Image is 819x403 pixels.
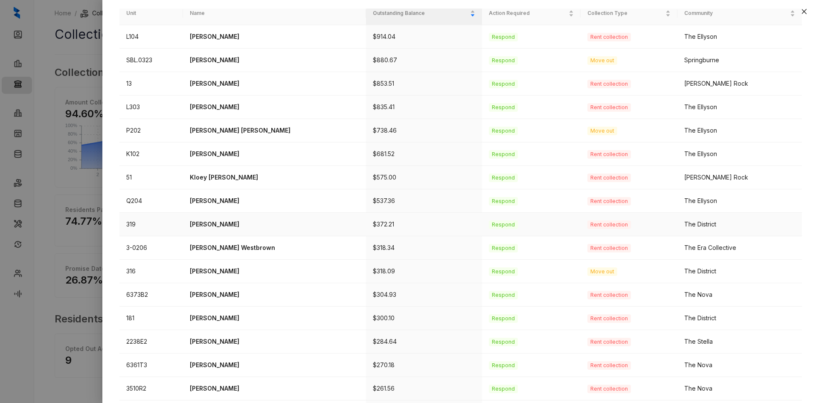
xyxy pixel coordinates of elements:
[489,385,518,393] span: Respond
[684,360,795,370] div: The Nova
[684,102,795,112] div: The Ellyson
[373,9,468,17] span: Outstanding Balance
[489,150,518,159] span: Respond
[684,243,795,252] div: The Era Collective
[119,330,183,354] td: 2238E2
[190,220,359,229] p: [PERSON_NAME]
[587,150,631,159] span: Rent collection
[489,127,518,135] span: Respond
[373,290,475,299] p: $304.93
[373,149,475,159] p: $681.52
[373,55,475,65] p: $880.67
[119,354,183,377] td: 6361T3
[373,79,475,88] p: $853.51
[119,377,183,400] td: 3510R2
[190,32,359,41] p: [PERSON_NAME]
[489,56,518,65] span: Respond
[190,196,359,206] p: [PERSON_NAME]
[190,360,359,370] p: [PERSON_NAME]
[190,313,359,323] p: [PERSON_NAME]
[190,102,359,112] p: [PERSON_NAME]
[183,2,366,25] th: Name
[587,33,631,41] span: Rent collection
[587,103,631,112] span: Rent collection
[119,307,183,330] td: 181
[684,384,795,393] div: The Nova
[587,56,617,65] span: Move out
[119,189,183,213] td: Q204
[587,385,631,393] span: Rent collection
[489,314,518,323] span: Respond
[119,96,183,119] td: L303
[190,79,359,88] p: [PERSON_NAME]
[482,2,581,25] th: Action Required
[190,384,359,393] p: [PERSON_NAME]
[489,291,518,299] span: Respond
[190,290,359,299] p: [PERSON_NAME]
[119,2,183,25] th: Unit
[587,244,631,252] span: Rent collection
[489,9,567,17] span: Action Required
[489,80,518,88] span: Respond
[489,338,518,346] span: Respond
[190,337,359,346] p: [PERSON_NAME]
[489,361,518,370] span: Respond
[587,314,631,323] span: Rent collection
[489,267,518,276] span: Respond
[119,142,183,166] td: K102
[587,197,631,206] span: Rent collection
[373,267,475,276] p: $318.09
[373,337,475,346] p: $284.64
[373,32,475,41] p: $914.04
[119,166,183,189] td: 51
[489,244,518,252] span: Respond
[190,267,359,276] p: [PERSON_NAME]
[587,9,664,17] span: Collection Type
[119,236,183,260] td: 3-0206
[373,220,475,229] p: $372.21
[684,220,795,229] div: The District
[587,174,631,182] span: Rent collection
[684,149,795,159] div: The Ellyson
[684,32,795,41] div: The Ellyson
[119,283,183,307] td: 6373B2
[190,55,359,65] p: [PERSON_NAME]
[684,267,795,276] div: The District
[373,384,475,393] p: $261.56
[587,338,631,346] span: Rent collection
[684,313,795,323] div: The District
[489,197,518,206] span: Respond
[190,173,359,182] p: Kloey [PERSON_NAME]
[373,360,475,370] p: $270.18
[119,119,183,142] td: P202
[581,2,677,25] th: Collection Type
[684,9,788,17] span: Community
[190,243,359,252] p: [PERSON_NAME] Westbrown
[119,213,183,236] td: 319
[489,174,518,182] span: Respond
[373,243,475,252] p: $318.34
[684,55,795,65] div: Springburne
[489,220,518,229] span: Respond
[373,196,475,206] p: $537.36
[587,291,631,299] span: Rent collection
[373,126,475,135] p: $738.46
[677,2,802,25] th: Community
[119,72,183,96] td: 13
[587,267,617,276] span: Move out
[684,290,795,299] div: The Nova
[684,79,795,88] div: [PERSON_NAME] Rock
[190,126,359,135] p: [PERSON_NAME] [PERSON_NAME]
[119,260,183,283] td: 316
[684,337,795,346] div: The Stella
[684,196,795,206] div: The Ellyson
[190,149,359,159] p: [PERSON_NAME]
[587,80,631,88] span: Rent collection
[587,361,631,370] span: Rent collection
[799,6,809,17] button: Close
[684,173,795,182] div: [PERSON_NAME] Rock
[489,103,518,112] span: Respond
[489,33,518,41] span: Respond
[119,25,183,49] td: L104
[684,126,795,135] div: The Ellyson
